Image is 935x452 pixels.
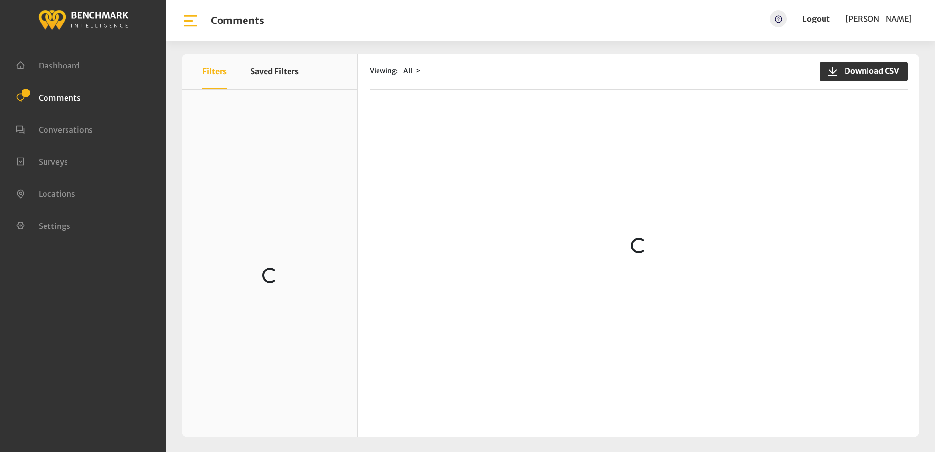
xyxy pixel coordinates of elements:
a: Settings [16,220,70,230]
span: All [403,67,412,75]
button: Filters [202,54,227,89]
button: Download CSV [820,62,908,81]
a: Surveys [16,156,68,166]
img: benchmark [38,7,129,31]
a: Dashboard [16,60,80,69]
span: Download CSV [839,65,899,77]
span: Viewing: [370,66,398,76]
span: Locations [39,189,75,199]
a: Comments [16,92,81,102]
a: Conversations [16,124,93,134]
a: Locations [16,188,75,198]
h1: Comments [211,15,264,26]
span: Settings [39,221,70,230]
span: [PERSON_NAME] [846,14,912,23]
span: Conversations [39,125,93,135]
a: [PERSON_NAME] [846,10,912,27]
a: Logout [802,10,830,27]
a: Logout [802,14,830,23]
img: bar [182,12,199,29]
span: Surveys [39,157,68,166]
span: Comments [39,92,81,102]
button: Saved Filters [250,54,299,89]
span: Dashboard [39,61,80,70]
